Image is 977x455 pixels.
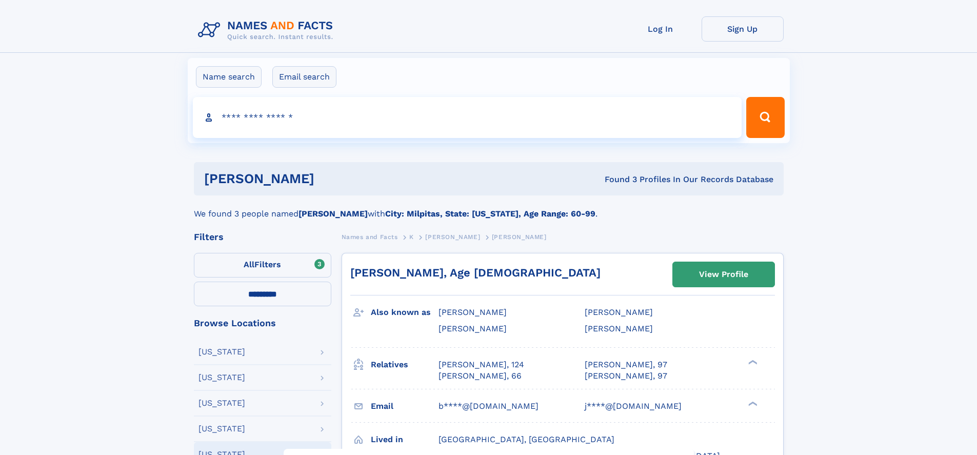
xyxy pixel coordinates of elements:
b: City: Milpitas, State: [US_STATE], Age Range: 60-99 [385,209,595,219]
b: [PERSON_NAME] [298,209,368,219]
a: K [409,230,414,243]
span: [PERSON_NAME] [438,307,507,317]
span: [PERSON_NAME] [425,233,480,241]
div: [US_STATE] [198,348,245,356]
input: search input [193,97,742,138]
span: [PERSON_NAME] [438,324,507,333]
label: Email search [272,66,336,88]
a: [PERSON_NAME], 97 [585,359,667,370]
div: Browse Locations [194,319,331,328]
h3: Email [371,398,438,415]
label: Name search [196,66,262,88]
a: Log In [620,16,702,42]
h3: Lived in [371,431,438,448]
span: [PERSON_NAME] [492,233,547,241]
a: [PERSON_NAME], 66 [438,370,522,382]
a: View Profile [673,262,774,287]
label: Filters [194,253,331,278]
button: Search Button [746,97,784,138]
div: ❯ [746,359,758,365]
a: [PERSON_NAME], Age [DEMOGRAPHIC_DATA] [350,266,601,279]
span: [GEOGRAPHIC_DATA], [GEOGRAPHIC_DATA] [438,434,614,444]
h3: Relatives [371,356,438,373]
span: All [244,260,254,269]
a: [PERSON_NAME], 124 [438,359,524,370]
a: Sign Up [702,16,784,42]
div: [US_STATE] [198,425,245,433]
h3: Also known as [371,304,438,321]
span: [PERSON_NAME] [585,324,653,333]
div: We found 3 people named with . [194,195,784,220]
span: [PERSON_NAME] [585,307,653,317]
div: ❯ [746,400,758,407]
div: Filters [194,232,331,242]
span: K [409,233,414,241]
a: [PERSON_NAME], 97 [585,370,667,382]
a: Names and Facts [342,230,398,243]
a: [PERSON_NAME] [425,230,480,243]
div: [US_STATE] [198,373,245,382]
img: Logo Names and Facts [194,16,342,44]
div: Found 3 Profiles In Our Records Database [460,174,773,185]
div: View Profile [699,263,748,286]
div: [US_STATE] [198,399,245,407]
h1: [PERSON_NAME] [204,172,460,185]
